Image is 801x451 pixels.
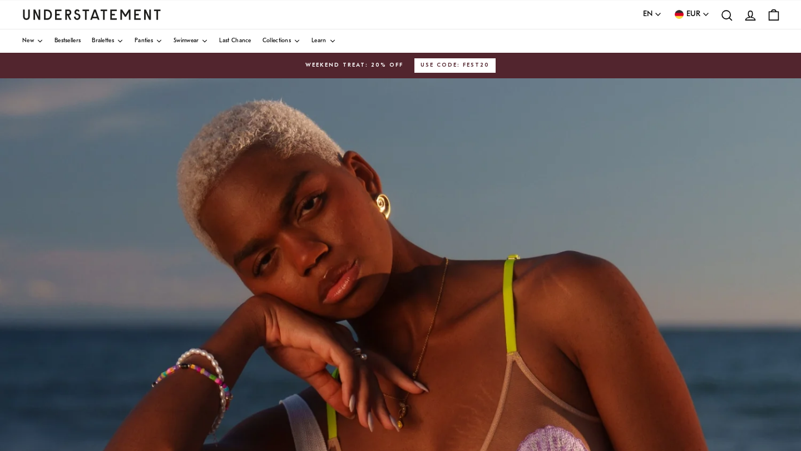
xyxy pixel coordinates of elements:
button: EN [643,8,662,21]
a: Learn [311,29,336,53]
a: WEEKEND TREAT: 20% OFFUSE CODE: FEST20 [22,58,779,73]
span: Last Chance [219,38,251,44]
button: EUR [673,8,710,21]
a: Panties [135,29,162,53]
span: EN [643,8,652,21]
span: Learn [311,38,327,44]
span: New [22,38,34,44]
span: Bralettes [92,38,114,44]
button: USE CODE: FEST20 [414,58,496,73]
span: Panties [135,38,153,44]
a: New [22,29,43,53]
span: Collections [263,38,291,44]
span: EUR [686,8,700,21]
a: Swimwear [174,29,208,53]
span: WEEKEND TREAT: 20% OFF [305,61,403,70]
a: Bralettes [92,29,123,53]
a: Bestsellers [55,29,81,53]
a: Understatement Homepage [22,9,161,19]
span: Swimwear [174,38,199,44]
a: Collections [263,29,300,53]
span: Bestsellers [55,38,81,44]
a: Last Chance [219,29,251,53]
